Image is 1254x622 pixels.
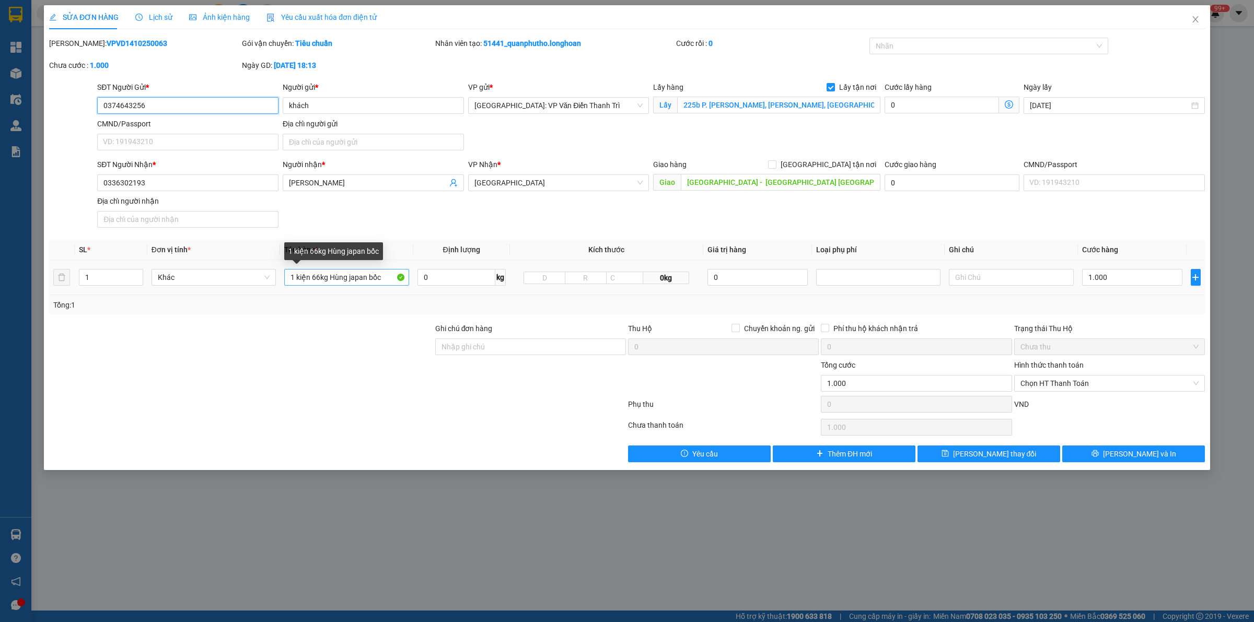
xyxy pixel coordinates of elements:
[283,81,464,93] div: Người gửi
[812,240,945,260] th: Loại phụ phí
[1024,83,1052,91] label: Ngày lấy
[435,338,626,355] input: Ghi chú đơn hàng
[643,272,689,284] span: 0kg
[1082,245,1118,254] span: Cước hàng
[1191,269,1201,286] button: plus
[90,61,109,69] b: 1.000
[707,245,746,254] span: Giá trị hàng
[49,60,240,71] div: Chưa cước :
[474,175,643,191] span: Phú Yên
[918,445,1060,462] button: save[PERSON_NAME] thay đổi
[266,13,377,21] span: Yêu cầu xuất hóa đơn điện tử
[885,160,936,169] label: Cước giao hàng
[435,38,675,49] div: Nhân viên tạo:
[295,39,332,48] b: Tiêu chuẩn
[53,269,70,286] button: delete
[1024,159,1205,170] div: CMND/Passport
[242,38,433,49] div: Gói vận chuyển:
[49,14,56,21] span: edit
[283,118,464,130] div: Địa chỉ người gửi
[284,269,409,286] input: VD: Bàn, Ghế
[483,39,581,48] b: 51441_quanphutho.longhoan
[606,272,644,284] input: C
[189,14,196,21] span: picture
[1181,5,1210,34] button: Close
[709,39,713,48] b: 0
[1103,448,1176,460] span: [PERSON_NAME] và In
[1005,100,1013,109] span: dollar-circle
[885,174,1019,191] input: Cước giao hàng
[676,38,867,49] div: Cước rồi :
[885,83,932,91] label: Cước lấy hàng
[628,324,652,333] span: Thu Hộ
[692,448,718,460] span: Yêu cầu
[53,299,484,311] div: Tổng: 1
[468,160,497,169] span: VP Nhận
[283,134,464,150] input: Địa chỉ của người gửi
[135,14,143,21] span: clock-circle
[885,97,999,113] input: Cước lấy hàng
[653,97,677,113] span: Lấy
[942,450,949,458] span: save
[97,118,278,130] div: CMND/Passport
[79,245,87,254] span: SL
[949,269,1073,286] input: Ghi Chú
[97,81,278,93] div: SĐT Người Gửi
[152,245,191,254] span: Đơn vị tính
[468,81,649,93] div: VP gửi
[565,272,607,284] input: R
[1191,15,1200,24] span: close
[829,323,922,334] span: Phí thu hộ khách nhận trả
[495,269,506,286] span: kg
[524,272,565,284] input: D
[242,60,433,71] div: Ngày GD:
[284,242,383,260] div: 1 kiện 66kg Hùng japan bốc
[776,159,880,170] span: [GEOGRAPHIC_DATA] tận nơi
[1191,273,1200,281] span: plus
[443,245,480,254] span: Định lượng
[1014,323,1205,334] div: Trạng thái Thu Hộ
[449,179,458,187] span: user-add
[1014,400,1029,408] span: VND
[953,448,1037,460] span: [PERSON_NAME] thay đổi
[677,97,880,113] input: Lấy tận nơi
[773,445,915,462] button: plusThêm ĐH mới
[49,38,240,49] div: [PERSON_NAME]:
[628,445,771,462] button: exclamation-circleYêu cầu
[627,398,820,417] div: Phụ thu
[821,361,855,369] span: Tổng cước
[107,39,167,48] b: VPVD1410250063
[740,323,819,334] span: Chuyển khoản ng. gửi
[266,14,275,22] img: icon
[588,245,624,254] span: Kích thước
[945,240,1077,260] th: Ghi chú
[97,159,278,170] div: SĐT Người Nhận
[97,195,278,207] div: Địa chỉ người nhận
[681,450,688,458] span: exclamation-circle
[681,174,880,191] input: Dọc đường
[1092,450,1099,458] span: printer
[1030,100,1189,111] input: Ngày lấy
[189,13,250,21] span: Ảnh kiện hàng
[653,160,687,169] span: Giao hàng
[653,174,681,191] span: Giao
[816,450,823,458] span: plus
[474,98,643,113] span: Hà Nội: VP Văn Điển Thanh Trì
[1020,375,1199,391] span: Chọn HT Thanh Toán
[283,159,464,170] div: Người nhận
[158,269,270,285] span: Khác
[1014,361,1084,369] label: Hình thức thanh toán
[653,83,683,91] span: Lấy hàng
[1020,339,1199,355] span: Chưa thu
[1062,445,1205,462] button: printer[PERSON_NAME] và In
[274,61,316,69] b: [DATE] 18:13
[49,13,119,21] span: SỬA ĐƠN HÀNG
[828,448,872,460] span: Thêm ĐH mới
[135,13,172,21] span: Lịch sử
[435,324,493,333] label: Ghi chú đơn hàng
[835,81,880,93] span: Lấy tận nơi
[627,419,820,438] div: Chưa thanh toán
[97,211,278,228] input: Địa chỉ của người nhận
